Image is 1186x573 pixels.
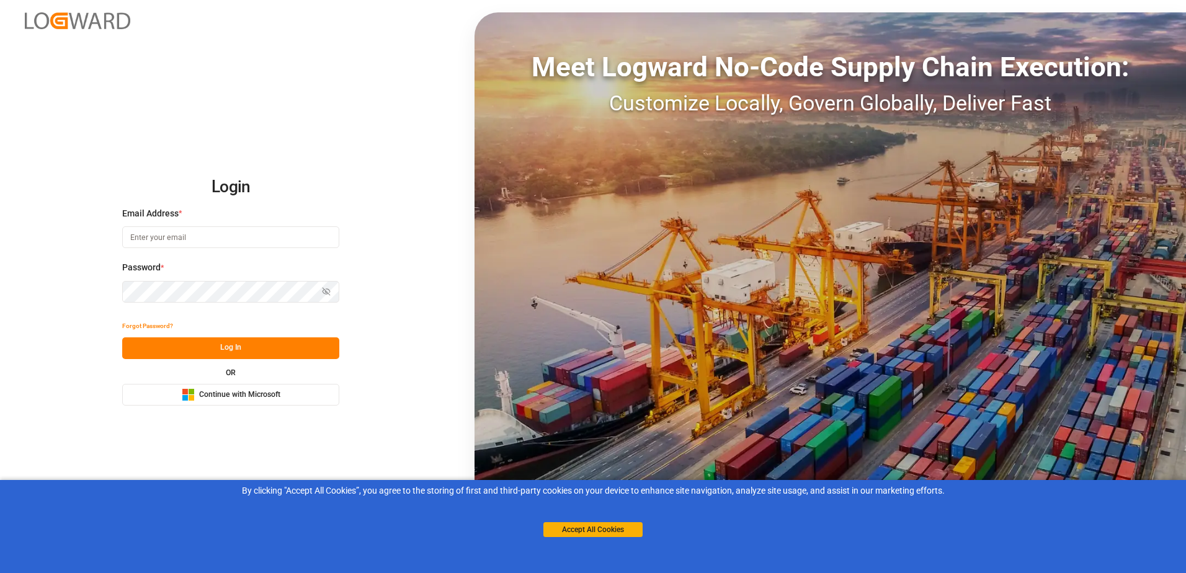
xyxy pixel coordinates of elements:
button: Accept All Cookies [543,522,643,537]
small: OR [226,369,236,376]
div: Meet Logward No-Code Supply Chain Execution: [475,47,1186,87]
button: Log In [122,337,339,359]
button: Continue with Microsoft [122,384,339,406]
div: Customize Locally, Govern Globally, Deliver Fast [475,87,1186,119]
h2: Login [122,167,339,207]
img: Logward_new_orange.png [25,12,130,29]
span: Password [122,261,161,274]
span: Email Address [122,207,179,220]
div: By clicking "Accept All Cookies”, you agree to the storing of first and third-party cookies on yo... [9,484,1177,497]
button: Forgot Password? [122,316,173,337]
span: Continue with Microsoft [199,389,280,401]
input: Enter your email [122,226,339,248]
